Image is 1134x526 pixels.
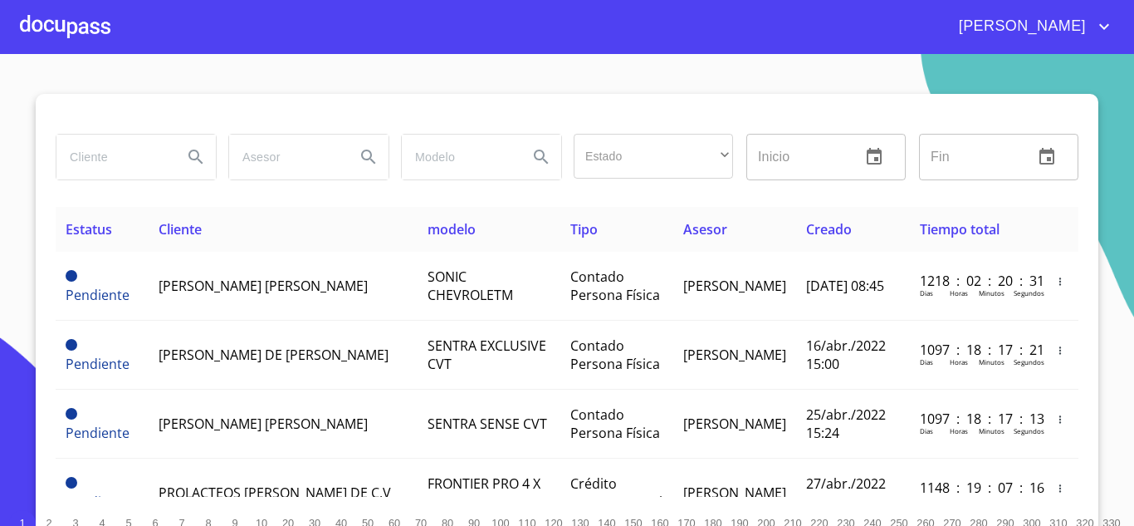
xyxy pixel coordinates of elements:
p: Segundos [1014,357,1044,366]
span: SONIC CHEVROLETM [428,268,513,304]
span: SENTRA SENSE CVT [428,415,547,433]
span: [PERSON_NAME] [PERSON_NAME] [159,415,368,433]
span: Pendiente [66,270,77,282]
p: 1218 : 02 : 20 : 31 [920,272,1032,290]
span: Pendiente [66,477,77,489]
p: Minutos [979,495,1004,504]
span: Cliente [159,220,202,238]
p: Horas [950,426,968,435]
span: Pendiente [66,408,77,420]
span: Tipo [570,220,598,238]
div: ​ [574,134,733,179]
span: Contado Persona Física [570,337,660,373]
span: Estatus [66,220,112,238]
span: FRONTIER PRO 4 X 4 X 4 TA [428,474,540,511]
span: Asesor [683,220,727,238]
p: Horas [950,288,968,297]
button: Search [349,137,389,177]
span: Pendiente [66,493,130,511]
span: SENTRA EXCLUSIVE CVT [428,337,546,373]
p: 1097 : 18 : 17 : 13 [920,410,1032,428]
button: account of current user [946,13,1114,40]
p: Segundos [1014,288,1044,297]
span: [DATE] 08:45 [806,277,884,295]
p: Segundos [1014,495,1044,504]
span: Contado Persona Física [570,268,660,304]
p: Dias [920,357,933,366]
input: search [56,135,169,179]
span: [PERSON_NAME] [946,13,1094,40]
span: Contado Persona Física [570,406,660,442]
button: Search [176,137,216,177]
p: Minutos [979,426,1004,435]
span: 27/abr./2022 08:47 [806,474,886,511]
span: Crédito Persona Moral [570,474,662,511]
p: Dias [920,288,933,297]
span: [PERSON_NAME] [683,415,786,433]
p: Minutos [979,357,1004,366]
p: Minutos [979,288,1004,297]
span: [PERSON_NAME] [PERSON_NAME] [159,277,368,295]
span: Pendiente [66,286,130,304]
p: 1148 : 19 : 07 : 16 [920,479,1032,497]
span: modelo [428,220,476,238]
span: Creado [806,220,852,238]
span: Pendiente [66,339,77,351]
p: 1097 : 18 : 17 : 21 [920,341,1032,359]
span: Pendiente [66,424,130,442]
span: 25/abr./2022 15:24 [806,406,886,442]
p: Horas [950,357,968,366]
p: Dias [920,426,933,435]
span: [PERSON_NAME] [683,346,786,364]
input: search [402,135,515,179]
p: Segundos [1014,426,1044,435]
p: Dias [920,495,933,504]
span: 16/abr./2022 15:00 [806,337,886,373]
input: search [229,135,342,179]
span: PROLACTEOS [PERSON_NAME] DE C.V [159,484,391,502]
span: [PERSON_NAME] [683,484,786,502]
button: Search [521,137,561,177]
p: Horas [950,495,968,504]
span: Pendiente [66,355,130,373]
span: [PERSON_NAME] [683,277,786,295]
span: [PERSON_NAME] DE [PERSON_NAME] [159,346,389,364]
span: Tiempo total [920,220,1000,238]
